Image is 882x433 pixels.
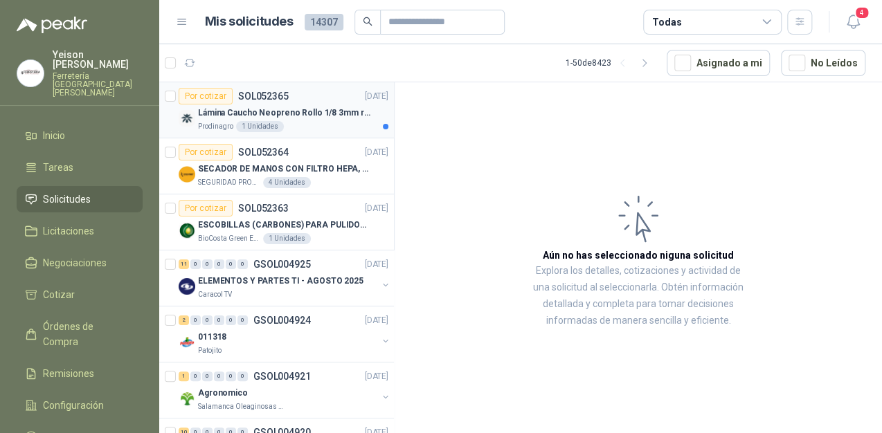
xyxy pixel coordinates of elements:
span: Inicio [43,128,65,143]
div: 0 [202,371,213,381]
div: Por cotizar [179,144,233,160]
span: Solicitudes [43,192,91,207]
p: Explora los detalles, cotizaciones y actividad de una solicitud al seleccionarla. Obtén informaci... [533,263,744,329]
div: 0 [226,315,236,325]
p: SOL052364 [238,147,289,157]
div: 0 [214,371,224,381]
p: Salamanca Oleaginosas SAS [198,401,285,412]
p: [DATE] [365,258,388,271]
a: Inicio [17,122,143,149]
p: Ferretería [GEOGRAPHIC_DATA][PERSON_NAME] [53,72,143,97]
div: 0 [226,371,236,381]
h1: Mis solicitudes [205,12,294,32]
div: 1 [179,371,189,381]
div: Todas [652,15,681,30]
div: 0 [237,259,248,269]
img: Company Logo [179,222,195,239]
div: 4 Unidades [263,177,311,188]
button: No Leídos [781,50,865,76]
span: 4 [854,6,870,19]
p: BioCosta Green Energy S.A.S [198,233,260,244]
p: [DATE] [365,370,388,383]
p: Lámina Caucho Neopreno Rollo 1/8 3mm rollo x 10M [198,107,370,120]
div: 0 [237,315,248,325]
p: Prodinagro [198,121,233,132]
p: ELEMENTOS Y PARTES TI - AGOSTO 2025 [198,275,363,288]
div: 11 [179,259,189,269]
img: Company Logo [179,110,195,127]
button: 4 [840,10,865,35]
img: Company Logo [179,166,195,183]
p: Yeison [PERSON_NAME] [53,50,143,69]
a: Órdenes de Compra [17,313,143,355]
img: Company Logo [179,334,195,351]
p: [DATE] [365,314,388,327]
div: 2 [179,315,189,325]
span: Licitaciones [43,223,94,239]
img: Company Logo [179,278,195,295]
span: Tareas [43,160,73,175]
div: Por cotizar [179,88,233,104]
img: Company Logo [17,60,44,86]
div: 0 [226,259,236,269]
a: Licitaciones [17,218,143,244]
a: 2 0 0 0 0 0 GSOL004924[DATE] Company Logo011318Patojito [179,312,391,356]
div: 1 - 50 de 8423 [566,52,656,74]
p: Caracol TV [198,289,232,300]
img: Logo peakr [17,17,87,33]
p: GSOL004925 [253,259,311,269]
a: Configuración [17,392,143,418]
a: Por cotizarSOL052363[DATE] Company LogoESCOBILLAS (CARBONES) PARA PULIDORA DEWALTBioCosta Green E... [159,194,394,250]
button: Asignado a mi [667,50,770,76]
div: 0 [214,259,224,269]
a: Solicitudes [17,186,143,212]
p: SOL052363 [238,203,289,213]
div: 0 [214,315,224,325]
div: 0 [190,371,201,381]
span: Configuración [43,398,104,413]
p: Agronomico [198,387,248,400]
p: [DATE] [365,202,388,215]
p: [DATE] [365,146,388,159]
a: Tareas [17,154,143,181]
div: 0 [202,259,213,269]
div: 0 [190,315,201,325]
img: Company Logo [179,390,195,407]
a: Cotizar [17,282,143,308]
p: GSOL004921 [253,371,311,381]
div: 0 [237,371,248,381]
span: search [363,17,372,26]
a: 1 0 0 0 0 0 GSOL004921[DATE] Company LogoAgronomicoSalamanca Oleaginosas SAS [179,368,391,412]
span: Remisiones [43,366,94,381]
a: Por cotizarSOL052365[DATE] Company LogoLámina Caucho Neopreno Rollo 1/8 3mm rollo x 10MProdinagro... [159,82,394,138]
span: Órdenes de Compra [43,319,129,349]
a: Por cotizarSOL052364[DATE] Company LogoSECADOR DE MANOS CON FILTRO HEPA, SECADO RAPIDOSEGURIDAD P... [159,138,394,194]
p: ESCOBILLAS (CARBONES) PARA PULIDORA DEWALT [198,219,370,232]
a: 11 0 0 0 0 0 GSOL004925[DATE] Company LogoELEMENTOS Y PARTES TI - AGOSTO 2025Caracol TV [179,256,391,300]
h3: Aún no has seleccionado niguna solicitud [543,248,734,263]
p: SOL052365 [238,91,289,101]
a: Remisiones [17,360,143,387]
span: Negociaciones [43,255,107,270]
p: Patojito [198,345,222,356]
p: [DATE] [365,90,388,103]
div: 0 [190,259,201,269]
p: SECADOR DE MANOS CON FILTRO HEPA, SECADO RAPIDO [198,163,370,176]
div: Por cotizar [179,200,233,217]
span: Cotizar [43,287,75,302]
p: 011318 [198,331,226,344]
div: 1 Unidades [263,233,311,244]
a: Negociaciones [17,250,143,276]
div: 1 Unidades [236,121,284,132]
span: 14307 [305,14,343,30]
p: SEGURIDAD PROVISER LTDA [198,177,260,188]
p: GSOL004924 [253,315,311,325]
div: 0 [202,315,213,325]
